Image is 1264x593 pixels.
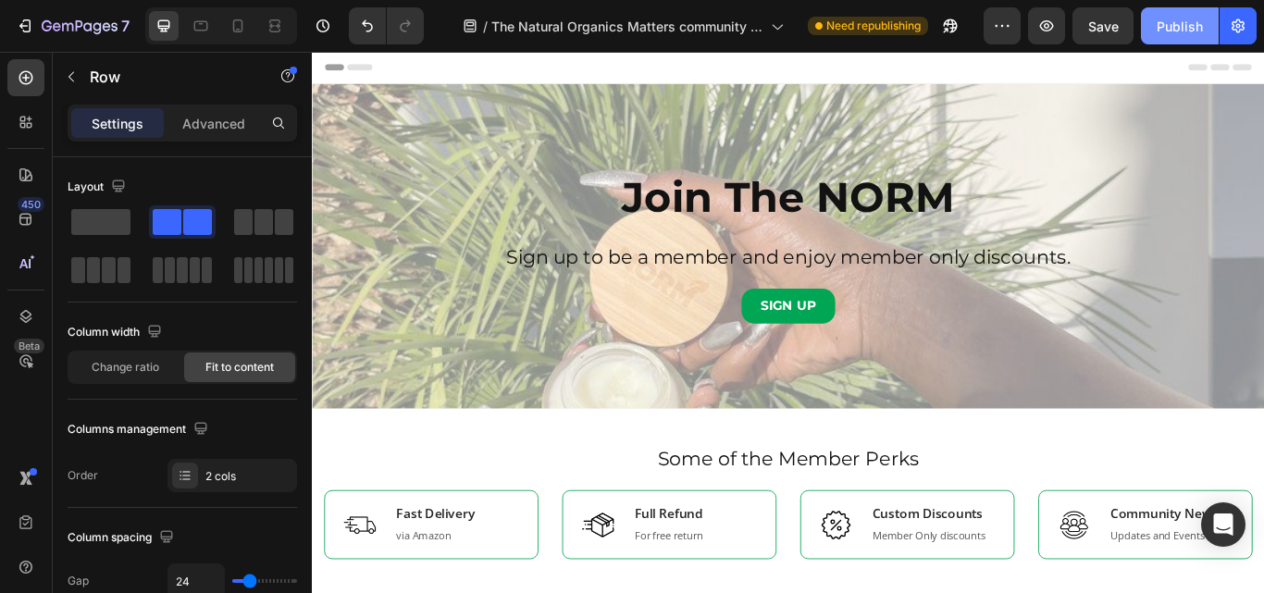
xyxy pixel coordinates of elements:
[7,7,138,44] button: 7
[92,114,143,133] p: Settings
[68,467,98,484] div: Order
[1201,502,1245,547] div: Open Intercom Messenger
[491,17,763,36] span: The Natural Organics Matters community forum
[931,556,1057,574] p: Updates and Events
[653,556,786,574] p: Member Only discounts
[376,556,456,574] p: For free return
[98,556,190,574] p: via Amazon
[182,114,245,133] p: Advanced
[92,359,159,376] span: Change ratio
[90,66,247,88] p: Row
[68,573,89,589] div: Gap
[205,359,274,376] span: Fit to content
[68,320,166,345] div: Column width
[14,339,44,353] div: Beta
[929,527,1059,550] h2: Community News
[651,527,787,550] h2: Custom Discounts
[18,197,44,212] div: 450
[376,529,456,549] p: Full Refund
[1072,7,1134,44] button: Save
[592,534,629,571] img: Alt Image
[68,175,130,200] div: Layout
[1157,17,1203,36] div: Publish
[501,277,610,318] button: SIGN UP
[312,52,1264,593] iframe: Design area
[870,534,907,571] img: Alt Image
[1088,19,1119,34] span: Save
[1141,7,1219,44] button: Publish
[16,455,1095,495] p: Some of the Member Perks
[523,284,588,311] div: SIGN UP
[2,219,1109,259] p: Sign up to be a member and enjoy member only discounts.
[68,525,178,550] div: Column spacing
[349,7,424,44] div: Undo/Redo
[121,15,130,37] p: 7
[37,534,74,571] img: Alt Image
[68,417,212,442] div: Columns management
[483,17,488,36] span: /
[315,534,352,571] img: Alt Image
[826,18,921,34] span: Need republishing
[205,468,292,485] div: 2 cols
[96,527,192,550] h2: Fast Delivery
